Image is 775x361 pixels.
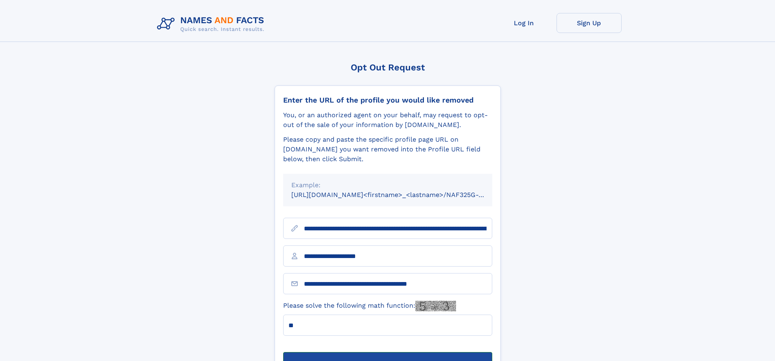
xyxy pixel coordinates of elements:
[283,301,456,311] label: Please solve the following math function:
[291,180,484,190] div: Example:
[283,110,492,130] div: You, or an authorized agent on your behalf, may request to opt-out of the sale of your informatio...
[283,96,492,105] div: Enter the URL of the profile you would like removed
[491,13,557,33] a: Log In
[154,13,271,35] img: Logo Names and Facts
[291,191,508,199] small: [URL][DOMAIN_NAME]<firstname>_<lastname>/NAF325G-xxxxxxxx
[283,135,492,164] div: Please copy and paste the specific profile page URL on [DOMAIN_NAME] you want removed into the Pr...
[275,62,501,72] div: Opt Out Request
[557,13,622,33] a: Sign Up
